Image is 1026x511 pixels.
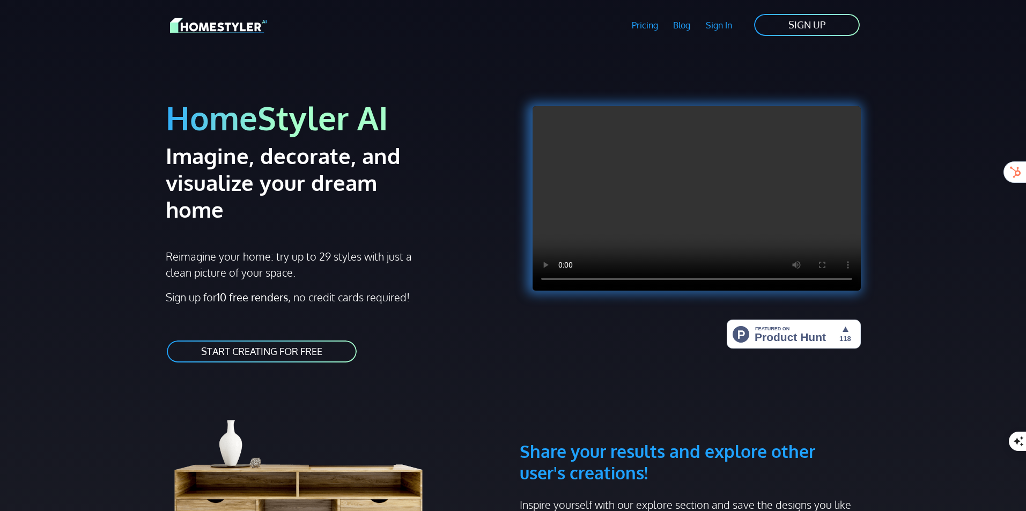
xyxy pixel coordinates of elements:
[753,13,861,37] a: SIGN UP
[166,339,358,364] a: START CREATING FOR FREE
[666,13,698,38] a: Blog
[520,389,861,484] h3: Share your results and explore other user's creations!
[166,248,422,280] p: Reimagine your home: try up to 29 styles with just a clean picture of your space.
[727,320,861,349] img: HomeStyler AI - Interior Design Made Easy: One Click to Your Dream Home | Product Hunt
[217,290,288,304] strong: 10 free renders
[166,98,507,138] h1: HomeStyler AI
[698,13,740,38] a: Sign In
[170,16,267,35] img: HomeStyler AI logo
[166,289,507,305] p: Sign up for , no credit cards required!
[624,13,666,38] a: Pricing
[166,142,439,223] h2: Imagine, decorate, and visualize your dream home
